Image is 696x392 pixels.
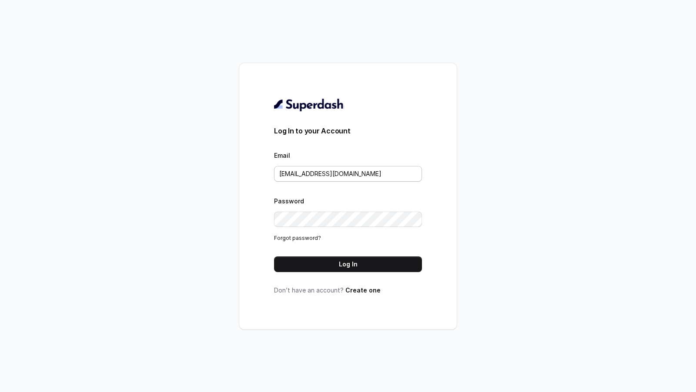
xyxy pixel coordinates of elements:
[274,197,304,205] label: Password
[274,166,422,182] input: youremail@example.com
[274,152,290,159] label: Email
[345,286,381,294] a: Create one
[274,98,344,112] img: light.svg
[274,256,422,272] button: Log In
[274,126,422,136] h3: Log In to your Account
[274,235,321,241] a: Forgot password?
[274,286,422,295] p: Don’t have an account?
